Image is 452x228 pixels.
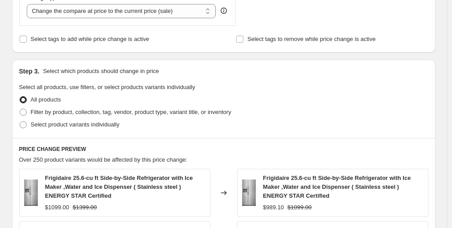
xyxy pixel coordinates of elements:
[219,6,228,15] div: help
[45,175,193,199] span: Frigidaire 25.6-cu ft Side-by-Side Refrigerator with Ice Maker ,Water and Ice Dispenser ( Stainle...
[31,121,119,128] span: Select product variants individually
[31,96,61,103] span: All products
[19,146,428,153] h6: PRICE CHANGE PREVIEW
[31,36,149,42] span: Select tags to add while price change is active
[73,203,97,212] strike: $1399.00
[19,67,40,76] h2: Step 3.
[288,203,312,212] strike: $1099.00
[19,156,188,163] span: Over 250 product variants would be affected by this price change:
[19,84,195,90] span: Select all products, use filters, or select products variants individually
[263,203,284,212] div: $989.10
[247,36,376,42] span: Select tags to remove while price change is active
[31,109,231,115] span: Filter by product, collection, tag, vendor, product type, variant title, or inventory
[24,179,38,206] img: BE1437D5-A3A2-E14C-646C-EF60991F8350_80x.jpg
[43,67,159,76] p: Select which products should change in price
[45,203,69,212] div: $1099.00
[263,175,411,199] span: Frigidaire 25.6-cu ft Side-by-Side Refrigerator with Ice Maker ,Water and Ice Dispenser ( Stainle...
[242,179,256,206] img: BE1437D5-A3A2-E14C-646C-EF60991F8350_80x.jpg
